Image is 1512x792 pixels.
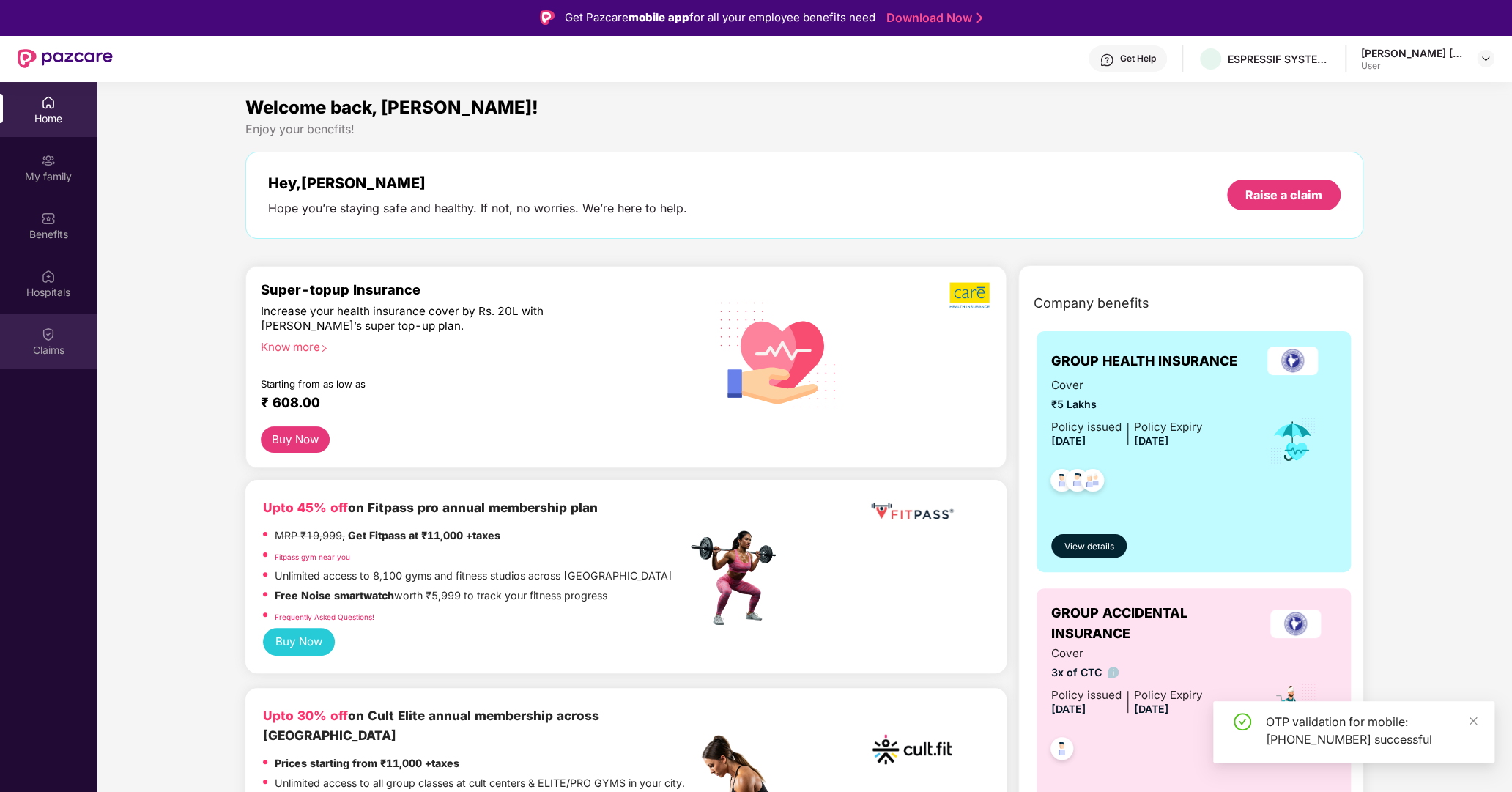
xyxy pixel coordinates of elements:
[275,775,685,791] p: Unlimited access to all group classes at cult centers & ELITE/PRO GYMS in your city.
[263,500,598,515] b: on Fitpass pro annual membership plan
[1051,418,1122,436] div: Policy issued
[41,211,56,226] img: svg+xml;base64,PHN2ZyBpZD0iQmVuZWZpdHMiIHhtbG5zPSJodHRwOi8vd3d3LnczLm9yZy8yMDAwL3N2ZyIgd2lkdGg9Ij...
[868,497,956,525] img: fppp.png
[1234,713,1251,730] span: check-circle
[1245,187,1322,203] div: Raise a claim
[1134,418,1203,436] div: Policy Expiry
[976,10,982,26] img: Stroke
[275,529,345,541] del: MRP ₹19,999,
[1228,52,1330,66] div: ESPRESSIF SYSTEMS ([GEOGRAPHIC_DATA]) PRIVATE LIMITED
[1361,46,1464,60] div: [PERSON_NAME] [PERSON_NAME]
[629,10,689,24] strong: mobile app
[1051,686,1122,704] div: Policy issued
[540,10,555,25] img: Logo
[263,708,599,743] b: on Cult Elite annual membership across [GEOGRAPHIC_DATA]
[320,344,328,352] span: right
[1075,465,1111,500] img: svg+xml;base64,PHN2ZyB4bWxucz0iaHR0cDovL3d3dy53My5vcmcvMjAwMC9zdmciIHdpZHRoPSI0OC45NDMiIGhlaWdodD...
[275,568,672,584] p: Unlimited access to 8,100 gyms and fitness studios across [GEOGRAPHIC_DATA]
[1064,540,1113,554] span: View details
[1480,53,1491,64] img: svg+xml;base64,PHN2ZyBpZD0iRHJvcGRvd24tMzJ4MzIiIHhtbG5zPSJodHRwOi8vd3d3LnczLm9yZy8yMDAwL3N2ZyIgd2...
[1266,713,1477,748] div: OTP validation for mobile: [PHONE_NUMBER] successful
[41,95,56,110] img: svg+xml;base64,PHN2ZyBpZD0iSG9tZSIgeG1sbnM9Imh0dHA6Ly93d3cudzMub3JnLzIwMDAvc3ZnIiB3aWR0aD0iMjAiIG...
[275,552,350,561] a: Fitpass gym near you
[1134,434,1169,447] span: [DATE]
[263,500,348,515] b: Upto 45% off
[18,49,113,68] img: New Pazcare Logo
[1134,703,1169,715] span: [DATE]
[348,529,500,541] strong: Get Fitpass at ₹11,000 +taxes
[1051,603,1254,645] span: GROUP ACCIDENTAL INSURANCE
[275,757,459,769] strong: Prices starting from ₹11,000 +taxes
[1051,396,1203,412] span: ₹5 Lakhs
[1267,683,1318,734] img: icon
[1051,665,1203,681] span: 3x of CTC
[261,304,623,333] div: Increase your health insurance cover by Rs. 20L with [PERSON_NAME]’s super top-up plan.
[686,527,789,629] img: fpp.png
[261,340,678,350] div: Know more
[261,394,672,412] div: ₹ 608.00
[1100,53,1114,67] img: svg+xml;base64,PHN2ZyBpZD0iSGVscC0zMngzMiIgeG1sbnM9Imh0dHA6Ly93d3cudzMub3JnLzIwMDAvc3ZnIiB3aWR0aD...
[1051,534,1126,558] button: View details
[1051,703,1086,715] span: [DATE]
[886,10,978,26] a: Download Now
[1270,610,1321,638] img: insurerLogo
[275,589,394,602] strong: Free Noise smartwatch
[1120,53,1156,64] div: Get Help
[268,201,687,216] div: Hope you’re staying safe and healthy. If not, no worries. We’re here to help.
[1361,60,1464,72] div: User
[1134,686,1203,704] div: Policy Expiry
[1059,465,1095,500] img: svg+xml;base64,PHN2ZyB4bWxucz0iaHR0cDovL3d3dy53My5vcmcvMjAwMC9zdmciIHdpZHRoPSI0OC45NDMiIGhlaWdodD...
[1051,645,1203,662] span: Cover
[261,378,625,388] div: Starting from as low as
[1044,733,1080,769] img: svg+xml;base64,PHN2ZyB4bWxucz0iaHR0cDovL3d3dy53My5vcmcvMjAwMC9zdmciIHdpZHRoPSI0OC45NDMiIGhlaWdodD...
[1044,465,1080,500] img: svg+xml;base64,PHN2ZyB4bWxucz0iaHR0cDovL3d3dy53My5vcmcvMjAwMC9zdmciIHdpZHRoPSI0OC45NDMiIGhlaWdodD...
[275,612,374,621] a: Frequently Asked Questions!
[1051,377,1203,394] span: Cover
[949,281,991,309] img: b5dec4f62d2307b9de63beb79f102df3.png
[261,281,687,297] div: Super-topup Insurance
[263,708,348,723] b: Upto 30% off
[1269,417,1316,465] img: icon
[263,628,335,656] button: Buy Now
[245,97,538,118] span: Welcome back, [PERSON_NAME]!
[268,174,687,192] div: Hey, [PERSON_NAME]
[1034,293,1149,314] span: Company benefits
[1468,716,1478,726] span: close
[275,588,607,604] p: worth ₹5,999 to track your fitness progress
[1108,667,1119,678] img: info
[1051,434,1086,447] span: [DATE]
[1051,351,1237,371] span: GROUP HEALTH INSURANCE
[41,269,56,284] img: svg+xml;base64,PHN2ZyBpZD0iSG9zcGl0YWxzIiB4bWxucz0iaHR0cDovL3d3dy53My5vcmcvMjAwMC9zdmciIHdpZHRoPS...
[1267,347,1318,375] img: insurerLogo
[261,426,330,453] button: Buy Now
[41,153,56,168] img: svg+xml;base64,PHN2ZyB3aWR0aD0iMjAiIGhlaWdodD0iMjAiIHZpZXdCb3g9IjAgMCAyMCAyMCIgZmlsbD0ibm9uZSIgeG...
[245,122,1363,137] div: Enjoy your benefits!
[565,9,875,26] div: Get Pazcare for all your employee benefits need
[41,327,56,341] img: svg+xml;base64,PHN2ZyBpZD0iQ2xhaW0iIHhtbG5zPSJodHRwOi8vd3d3LnczLm9yZy8yMDAwL3N2ZyIgd2lkdGg9IjIwIi...
[708,283,848,425] img: svg+xml;base64,PHN2ZyB4bWxucz0iaHR0cDovL3d3dy53My5vcmcvMjAwMC9zdmciIHhtbG5zOnhsaW5rPSJodHRwOi8vd3...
